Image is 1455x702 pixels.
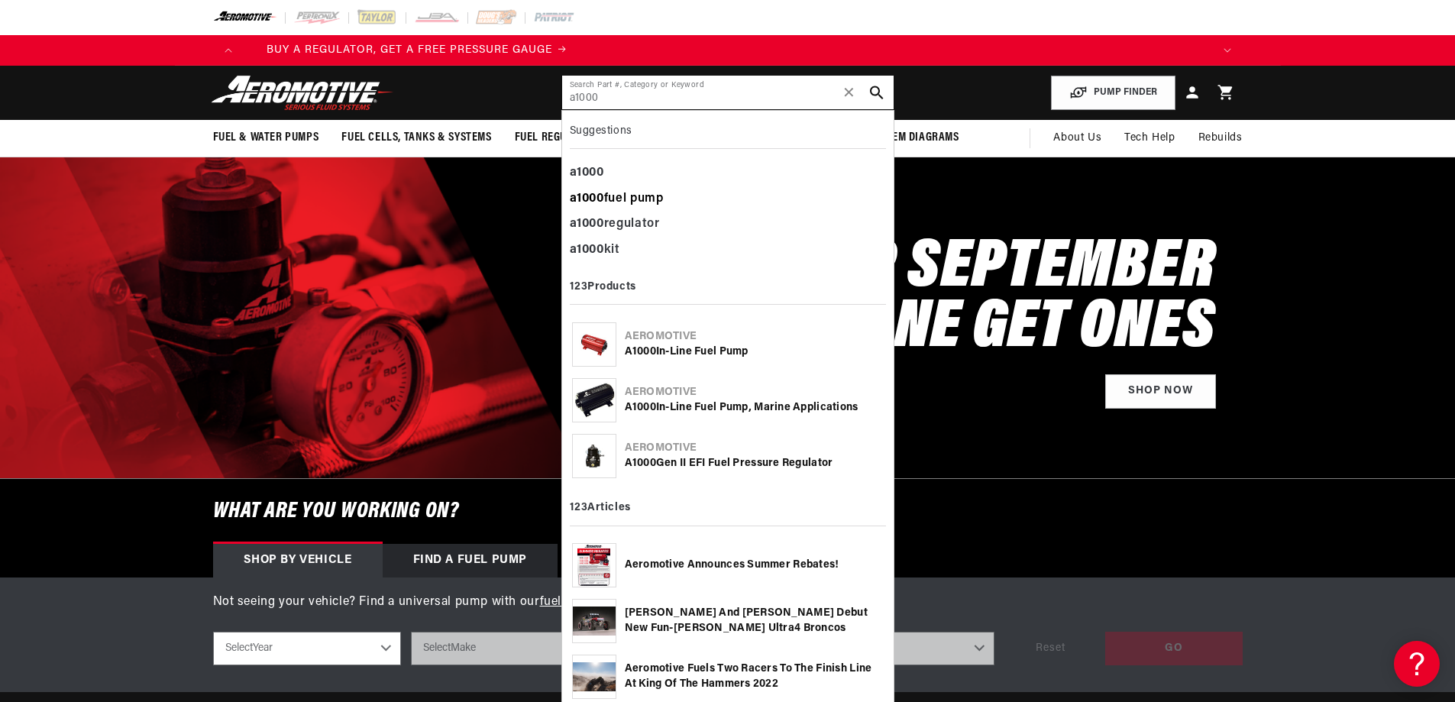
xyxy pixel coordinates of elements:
a: Shop Now [1105,374,1216,409]
select: Engine [807,632,994,665]
div: regulator [570,212,886,238]
img: A1000 Gen II EFI Fuel Pressure Regulator [580,435,609,477]
b: A1000 [625,458,656,469]
div: Find a Fuel Pump [383,544,558,577]
button: PUMP FINDER [1051,76,1175,110]
b: 123 Products [570,281,636,293]
span: Fuel & Water Pumps [213,130,319,146]
img: A1000 In-Line Fuel Pump, Marine Applications [573,382,616,419]
a: About Us [1042,120,1113,157]
summary: Fuel Cells, Tanks & Systems [330,120,503,156]
input: Search by Part Number, Category or Keyword [562,76,894,109]
img: Aeromotive Announces Summer Rebates! [577,544,610,587]
span: About Us [1053,132,1101,144]
span: System Diagrams [869,130,959,146]
div: Suggestions [570,118,886,149]
div: Aeromotive [625,441,884,456]
img: Loren Healy and Vaughn Gittin Jr Debut New Fun-Haver Ultra4 Broncos [573,607,616,636]
b: a1000 [570,192,604,205]
summary: System Diagrams [858,120,971,156]
b: a1000 [570,244,604,256]
div: Aeromotive [625,385,884,400]
span: Tech Help [1124,130,1175,147]
select: Year [213,632,401,665]
summary: Rebuilds [1187,120,1254,157]
img: Aeromotive Fuels Two Racers To The Finish Line at King Of The Hammers 2022 [573,662,616,691]
img: Aeromotive [207,75,398,111]
button: Translation missing: en.sections.announcements.next_announcement [1212,35,1243,66]
button: search button [860,76,894,109]
button: Translation missing: en.sections.announcements.previous_announcement [213,35,244,66]
div: Aeromotive [625,329,884,345]
h6: What are you working on? [175,479,1281,544]
b: A1000 [625,402,656,413]
b: A1000 [625,346,656,357]
summary: Fuel Regulators [503,120,616,156]
span: BUY A REGULATOR, GET A FREE PRESSURE GAUGE [267,44,552,56]
b: 123 Articles [570,502,631,513]
div: Aeromotive Fuels Two Racers To The Finish Line at King Of The Hammers 2022 [625,662,884,691]
img: A1000 In-Line Fuel Pump [573,330,616,360]
div: [PERSON_NAME] and [PERSON_NAME] Debut New Fun-[PERSON_NAME] Ultra4 Broncos [625,606,884,636]
summary: Fuel & Water Pumps [202,120,331,156]
a: fuel pump finder [540,596,636,608]
slideshow-component: Translation missing: en.sections.announcements.announcement_bar [175,35,1281,66]
span: ✕ [842,80,856,105]
span: Rebuilds [1198,130,1243,147]
div: In-Line Fuel Pump [625,345,884,360]
div: In-Line Fuel Pump, Marine Applications [625,400,884,416]
span: Fuel Regulators [515,130,604,146]
p: Not seeing your vehicle? Find a universal pump with our [213,593,1243,613]
div: Aeromotive Announces Summer Rebates! [625,558,884,573]
div: Gen II EFI Fuel Pressure Regulator [625,456,884,471]
h2: SHOP SEPTEMBER BUY ONE GET ONES [745,239,1216,360]
div: kit [570,238,886,264]
div: Shop by vehicle [213,544,383,577]
span: Fuel Cells, Tanks & Systems [341,130,491,146]
summary: Tech Help [1113,120,1186,157]
b: a1000 [570,167,604,179]
b: a1000 [570,218,604,230]
div: fuel pump [570,186,886,212]
select: Make [411,632,599,665]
